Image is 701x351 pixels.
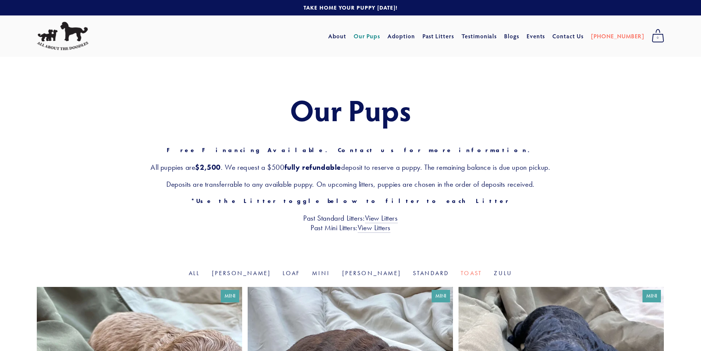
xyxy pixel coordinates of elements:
[527,29,545,43] a: Events
[422,32,454,40] a: Past Litters
[648,27,668,45] a: 0 items in cart
[342,270,401,277] a: [PERSON_NAME]
[461,270,482,277] a: Toast
[284,163,341,172] strong: fully refundable
[212,270,271,277] a: [PERSON_NAME]
[191,197,510,204] strong: *Use the Litter toggle below to filter to each Litter
[504,29,519,43] a: Blogs
[37,162,664,172] h3: All puppies are . We request a $500 deposit to reserve a puppy. The remaining balance is due upon...
[37,22,88,50] img: All About The Doodles
[37,94,664,126] h1: Our Pups
[354,29,380,43] a: Our Pups
[328,29,346,43] a: About
[552,29,584,43] a: Contact Us
[189,270,200,277] a: All
[652,33,664,43] span: 0
[312,270,330,277] a: Mini
[37,179,664,189] h3: Deposits are transferrable to any available puppy. On upcoming litters, puppies are chosen in the...
[413,270,449,277] a: Standard
[37,213,664,232] h3: Past Standard Litters: Past Mini Litters:
[494,270,512,277] a: Zulu
[358,223,390,233] a: View Litters
[387,29,415,43] a: Adoption
[591,29,644,43] a: [PHONE_NUMBER]
[167,147,534,154] strong: Free Financing Available. Contact us for more information.
[195,163,221,172] strong: $2,500
[283,270,300,277] a: Loaf
[461,29,497,43] a: Testimonials
[365,214,398,223] a: View Litters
